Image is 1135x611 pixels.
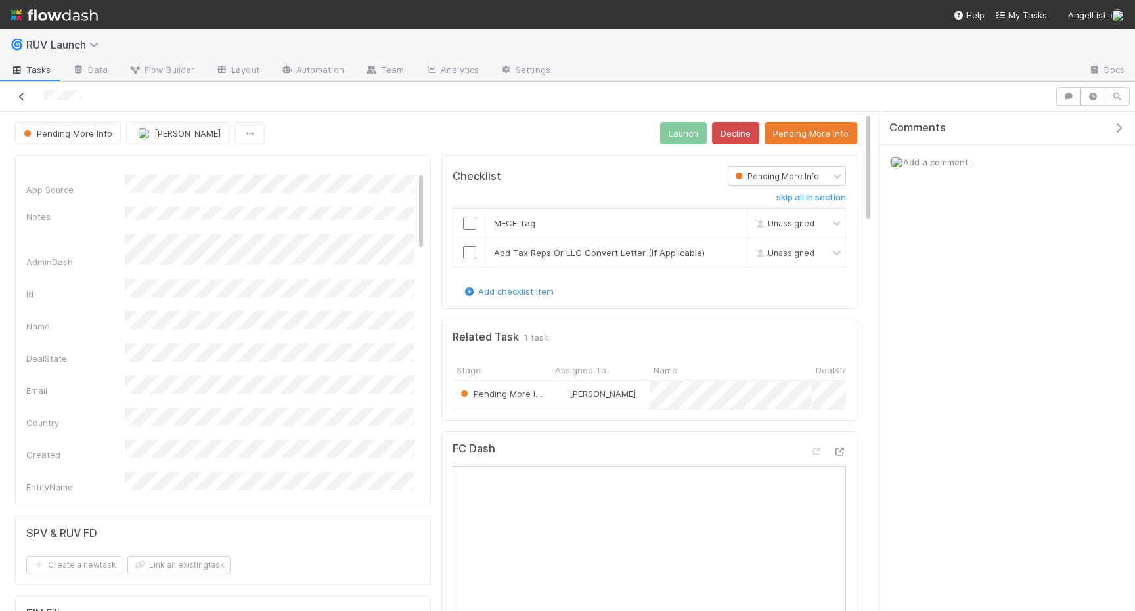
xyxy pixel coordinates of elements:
a: Automation [270,60,355,81]
span: Add Tax Reps Or LLC Convert Letter (If Applicable) [494,247,705,258]
span: Tasks [11,63,51,76]
div: Id [26,287,125,301]
a: Add checklist item [462,286,554,297]
span: Name [654,364,677,377]
button: Pending More Info [15,122,121,144]
span: Stage [456,364,481,377]
div: Country [26,416,125,429]
span: 1 task [524,331,548,344]
a: Analytics [414,60,489,81]
span: [PERSON_NAME] [154,128,221,138]
a: Flow Builder [118,60,205,81]
img: avatar_15e6a745-65a2-4f19-9667-febcb12e2fc8.png [1111,9,1124,22]
span: DealState [816,364,857,377]
div: Created [26,448,125,461]
div: App Source [26,183,125,196]
div: [PERSON_NAME] [556,387,636,400]
span: Add a comment... [903,157,974,167]
span: [PERSON_NAME] [569,389,636,399]
h6: skip all in section [776,192,846,203]
div: Email [26,384,125,397]
h5: SPV & RUV FD [26,527,97,540]
div: Help [953,9,985,22]
a: Layout [205,60,270,81]
span: AngelList [1068,10,1106,20]
h5: Related Task [453,331,519,344]
h5: FC Dash [453,442,495,455]
img: avatar_15e6a745-65a2-4f19-9667-febcb12e2fc8.png [890,156,903,169]
a: My Tasks [995,9,1047,22]
img: avatar_15e6a745-65a2-4f19-9667-febcb12e2fc8.png [137,127,150,140]
span: Flow Builder [129,63,194,76]
span: RUV Launch [26,38,105,51]
div: DealState [26,352,125,365]
h5: Checklist [453,170,501,183]
span: Unassigned [752,248,814,258]
div: EntityName [26,480,125,494]
button: Pending More Info [765,122,857,144]
a: Team [355,60,414,81]
img: logo-inverted-e16ddd16eac7371096b0.svg [11,4,98,26]
button: Link an existingtask [127,556,231,574]
img: avatar_15e6a745-65a2-4f19-9667-febcb12e2fc8.png [557,389,567,399]
a: Settings [489,60,561,81]
div: Name [26,320,125,333]
span: Pending More Info [732,171,819,181]
a: skip all in section [776,192,846,208]
span: Pending More Info [21,128,112,138]
div: AdminDash [26,255,125,268]
span: 🌀 [11,39,24,50]
a: Docs [1078,60,1135,81]
button: Create a newtask [26,556,122,574]
div: Pending More Info [458,387,545,400]
span: MECE Tag [494,218,535,228]
span: Comments [889,121,946,135]
div: Notes [26,210,125,223]
button: [PERSON_NAME] [126,122,229,144]
span: Unassigned [752,219,814,228]
span: Assigned To [555,364,606,377]
button: Launch [660,122,707,144]
a: Data [62,60,118,81]
button: Decline [712,122,759,144]
span: Pending More Info [458,389,549,399]
span: My Tasks [995,10,1047,20]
